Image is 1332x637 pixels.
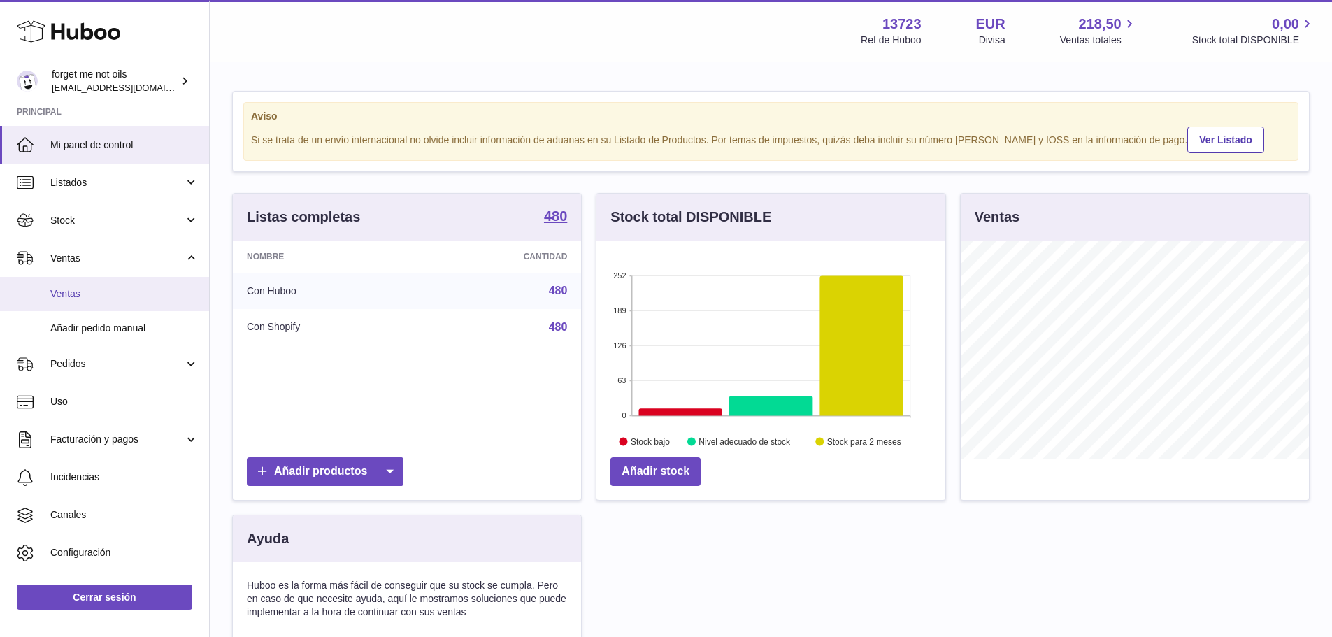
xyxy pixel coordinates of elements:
text: 0 [622,411,626,420]
a: 480 [549,321,568,333]
h3: Stock total DISPONIBLE [610,208,771,227]
a: Añadir productos [247,457,403,486]
span: Facturación y pagos [50,433,184,446]
strong: EUR [976,15,1005,34]
a: Añadir stock [610,457,701,486]
td: Con Huboo [233,273,418,309]
text: 189 [613,306,626,315]
span: Ventas totales [1060,34,1138,47]
a: 480 [544,209,567,226]
div: Divisa [979,34,1005,47]
div: Ref de Huboo [861,34,921,47]
h3: Ayuda [247,529,289,548]
strong: Aviso [251,110,1291,123]
span: Configuración [50,546,199,559]
th: Cantidad [418,241,582,273]
span: Ventas [50,287,199,301]
span: Stock total DISPONIBLE [1192,34,1315,47]
p: Huboo es la forma más fácil de conseguir que su stock se cumpla. Pero en caso de que necesite ayu... [247,579,567,619]
span: 0,00 [1272,15,1299,34]
a: Ver Listado [1187,127,1263,153]
a: 218,50 Ventas totales [1060,15,1138,47]
div: Si se trata de un envío internacional no olvide incluir información de aduanas en su Listado de P... [251,124,1291,153]
span: Uso [50,395,199,408]
span: Añadir pedido manual [50,322,199,335]
text: 252 [613,271,626,280]
a: Cerrar sesión [17,585,192,610]
span: [EMAIL_ADDRESS][DOMAIN_NAME] [52,82,206,93]
img: internalAdmin-13723@internal.huboo.com [17,71,38,92]
span: Listados [50,176,184,189]
text: Stock para 2 meses [827,437,901,447]
span: Mi panel de control [50,138,199,152]
span: Canales [50,508,199,522]
h3: Listas completas [247,208,360,227]
td: Con Shopify [233,309,418,345]
strong: 480 [544,209,567,223]
text: 126 [613,341,626,350]
div: forget me not oils [52,68,178,94]
a: 0,00 Stock total DISPONIBLE [1192,15,1315,47]
a: 480 [549,285,568,296]
span: Pedidos [50,357,184,371]
span: Ventas [50,252,184,265]
text: Stock bajo [631,437,670,447]
strong: 13723 [882,15,922,34]
span: 218,50 [1079,15,1122,34]
text: Nivel adecuado de stock [699,437,792,447]
span: Stock [50,214,184,227]
h3: Ventas [975,208,1019,227]
text: 63 [618,376,626,385]
th: Nombre [233,241,418,273]
span: Incidencias [50,471,199,484]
